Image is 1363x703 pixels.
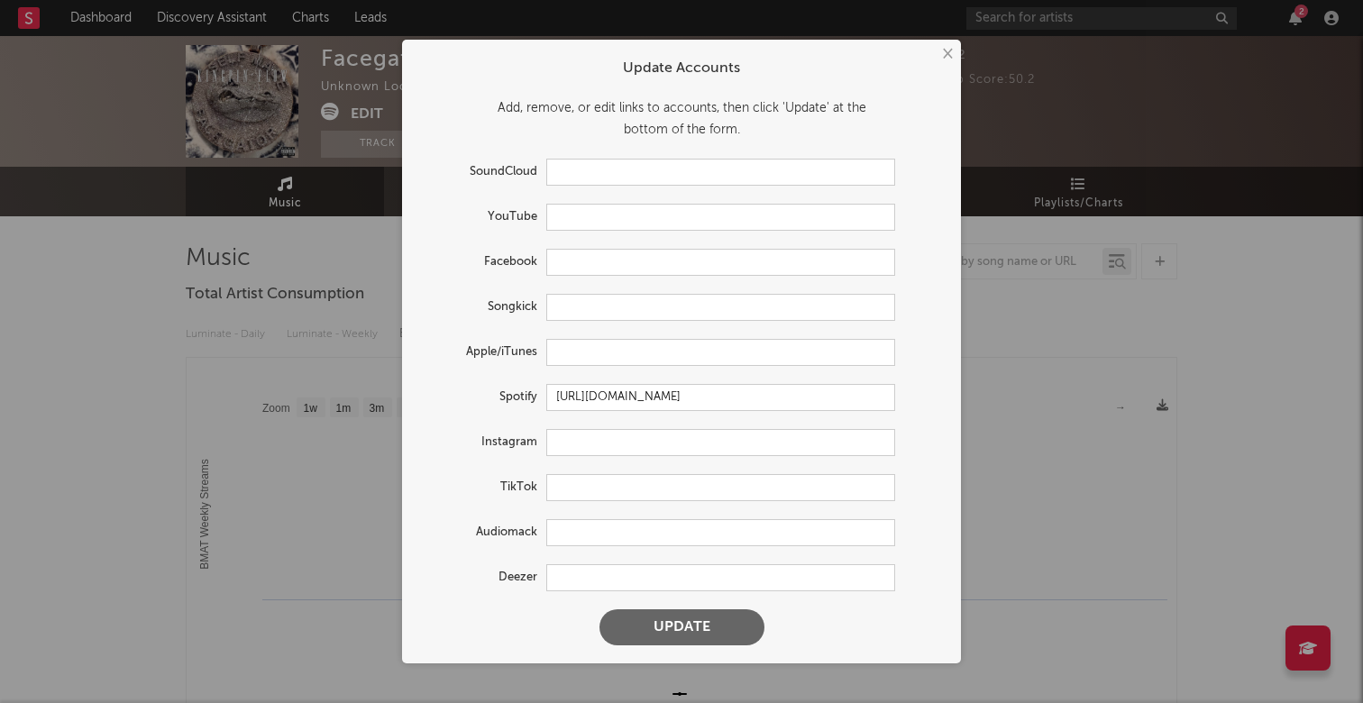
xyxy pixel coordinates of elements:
div: Add, remove, or edit links to accounts, then click 'Update' at the bottom of the form. [420,97,943,141]
label: Songkick [420,297,546,318]
label: Spotify [420,387,546,408]
button: Update [599,609,764,645]
label: Deezer [420,567,546,589]
label: Audiomack [420,522,546,543]
button: × [937,44,956,64]
label: Apple/iTunes [420,342,546,363]
label: TikTok [420,477,546,498]
label: Facebook [420,251,546,273]
div: Update Accounts [420,58,943,79]
label: Instagram [420,432,546,453]
label: SoundCloud [420,161,546,183]
label: YouTube [420,206,546,228]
